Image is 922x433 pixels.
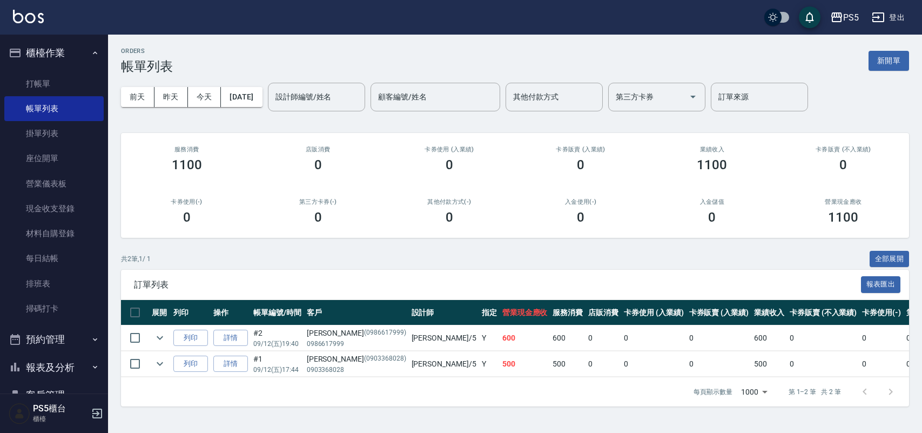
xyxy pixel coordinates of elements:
h2: 業績收入 [659,146,765,153]
a: 詳情 [213,330,248,347]
button: 列印 [173,330,208,347]
th: 業績收入 [751,300,787,325]
a: 詳情 [213,356,248,372]
button: 新開單 [869,51,909,71]
td: 600 [751,325,787,351]
button: 預約管理 [4,325,104,354]
button: 列印 [173,356,208,372]
a: 報表匯出 [861,279,901,289]
td: 0 [585,325,621,351]
td: #1 [251,351,304,377]
h3: 0 [183,210,191,225]
td: 0 [787,325,859,351]
h2: 卡券販賣 (入業績) [528,146,633,153]
td: 500 [550,351,585,377]
p: 櫃檯 [33,414,88,424]
h2: 卡券使用 (入業績) [396,146,502,153]
th: 卡券使用 (入業績) [621,300,687,325]
td: 0 [859,325,904,351]
h3: 1100 [172,157,202,172]
a: 掛單列表 [4,121,104,146]
h2: 第三方卡券(-) [265,198,371,205]
th: 列印 [171,300,211,325]
th: 營業現金應收 [500,300,550,325]
a: 材料自購登錄 [4,221,104,246]
th: 服務消費 [550,300,585,325]
td: 0 [687,325,752,351]
td: 600 [550,325,585,351]
button: 客戶管理 [4,381,104,409]
h3: 0 [708,210,716,225]
p: 共 2 筆, 1 / 1 [121,254,151,264]
th: 卡券販賣 (入業績) [687,300,752,325]
a: 每日結帳 [4,246,104,271]
button: expand row [152,356,168,372]
td: Y [479,351,500,377]
td: 0 [787,351,859,377]
p: 0903368028 [307,365,406,375]
h3: 帳單列表 [121,59,173,74]
button: 全部展開 [870,251,910,268]
p: 09/12 (五) 17:44 [253,365,301,375]
button: PS5 [826,6,863,29]
p: (0903368028) [364,354,406,365]
div: PS5 [843,11,859,24]
div: 1000 [737,377,771,407]
a: 營業儀表板 [4,171,104,196]
td: 0 [687,351,752,377]
a: 現金收支登錄 [4,196,104,221]
th: 卡券使用(-) [859,300,904,325]
img: Person [9,403,30,424]
h2: 店販消費 [265,146,371,153]
h3: 1100 [697,157,727,172]
a: 帳單列表 [4,96,104,121]
h3: 0 [577,157,584,172]
a: 新開單 [869,55,909,65]
th: 店販消費 [585,300,621,325]
button: 今天 [188,87,221,107]
button: 前天 [121,87,154,107]
a: 掃碼打卡 [4,296,104,321]
h2: 入金使用(-) [528,198,633,205]
td: [PERSON_NAME] /5 [409,351,479,377]
h2: 入金儲值 [659,198,765,205]
img: Logo [13,10,44,23]
td: [PERSON_NAME] /5 [409,325,479,351]
button: expand row [152,330,168,346]
td: 600 [500,325,550,351]
td: 500 [500,351,550,377]
p: (0986617999) [364,328,406,339]
td: 500 [751,351,787,377]
td: #2 [251,325,304,351]
p: 第 1–2 筆 共 2 筆 [789,387,841,397]
th: 卡券販賣 (不入業績) [787,300,859,325]
th: 帳單編號/時間 [251,300,304,325]
h3: 服務消費 [134,146,239,153]
button: 櫃檯作業 [4,39,104,67]
h3: 0 [577,210,584,225]
th: 指定 [479,300,500,325]
p: 0986617999 [307,339,406,349]
td: 0 [621,325,687,351]
td: Y [479,325,500,351]
td: 0 [621,351,687,377]
h5: PS5櫃台 [33,403,88,414]
button: 昨天 [154,87,188,107]
h3: 0 [446,157,453,172]
a: 打帳單 [4,71,104,96]
h2: ORDERS [121,48,173,55]
button: Open [684,88,702,105]
p: 每頁顯示數量 [694,387,732,397]
p: 09/12 (五) 19:40 [253,339,301,349]
h3: 0 [314,210,322,225]
button: 登出 [867,8,909,28]
button: 報表匯出 [861,276,901,293]
a: 座位開單 [4,146,104,171]
button: save [799,6,820,28]
td: 0 [585,351,621,377]
a: 排班表 [4,271,104,296]
h3: 0 [314,157,322,172]
button: 報表及分析 [4,354,104,382]
th: 設計師 [409,300,479,325]
h2: 營業現金應收 [791,198,896,205]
